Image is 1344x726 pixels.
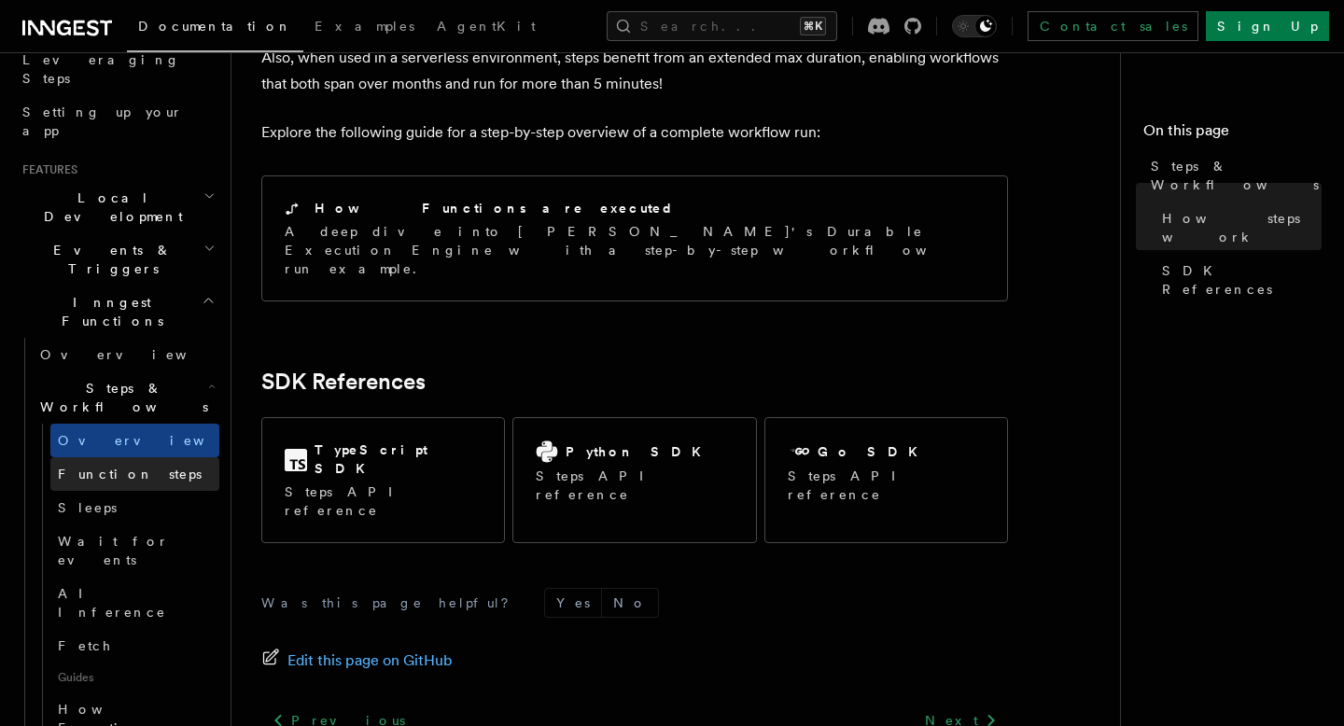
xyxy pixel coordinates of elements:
span: Documentation [138,19,292,34]
a: How steps work [1155,202,1322,254]
p: Steps API reference [788,467,985,504]
p: Explore the following guide for a step-by-step overview of a complete workflow run: [261,119,1008,146]
p: A deep dive into [PERSON_NAME]'s Durable Execution Engine with a step-by-step workflow run example. [285,222,985,278]
button: Inngest Functions [15,286,219,338]
a: Function steps [50,457,219,491]
span: Local Development [15,188,203,226]
a: Leveraging Steps [15,43,219,95]
span: Inngest Functions [15,293,202,330]
a: Python SDKSteps API reference [512,417,756,543]
a: Steps & Workflows [1143,149,1322,202]
span: Overview [58,433,250,448]
span: Function steps [58,467,202,482]
h2: Go SDK [818,442,929,461]
a: Examples [303,6,426,50]
h2: How Functions are executed [315,199,675,217]
span: Steps & Workflows [33,379,208,416]
span: Wait for events [58,534,169,567]
p: Steps API reference [536,467,733,504]
p: Steps API reference [285,482,482,520]
span: AgentKit [437,19,536,34]
a: Contact sales [1028,11,1198,41]
button: Steps & Workflows [33,371,219,424]
kbd: ⌘K [800,17,826,35]
a: TypeScript SDKSteps API reference [261,417,505,543]
a: AI Inference [50,577,219,629]
a: Fetch [50,629,219,663]
a: Overview [33,338,219,371]
a: Setting up your app [15,95,219,147]
a: SDK References [261,369,426,395]
span: Steps & Workflows [1151,157,1322,194]
a: Sleeps [50,491,219,524]
span: Setting up your app [22,105,183,138]
button: Events & Triggers [15,233,219,286]
h2: TypeScript SDK [315,440,482,478]
span: Guides [50,663,219,692]
span: Fetch [58,638,112,653]
a: SDK References [1155,254,1322,306]
a: Edit this page on GitHub [261,648,453,674]
button: Search...⌘K [607,11,837,41]
p: Was this page helpful? [261,593,522,612]
a: AgentKit [426,6,547,50]
span: Sleeps [58,500,117,515]
span: AI Inference [58,586,166,620]
span: Events & Triggers [15,241,203,278]
a: Documentation [127,6,303,52]
a: Wait for events [50,524,219,577]
span: Examples [315,19,414,34]
span: Features [15,162,77,177]
button: Local Development [15,181,219,233]
p: This architecture powers the durability of Inngest Functions with retriable steps and waits from ... [261,19,1008,97]
button: Yes [545,589,601,617]
span: How steps work [1162,209,1322,246]
h4: On this page [1143,119,1322,149]
span: Overview [40,347,232,362]
button: Toggle dark mode [952,15,997,37]
a: Go SDKSteps API reference [764,417,1008,543]
a: How Functions are executedA deep dive into [PERSON_NAME]'s Durable Execution Engine with a step-b... [261,175,1008,301]
a: Overview [50,424,219,457]
span: Edit this page on GitHub [287,648,453,674]
span: SDK References [1162,261,1322,299]
span: Leveraging Steps [22,52,180,86]
button: No [602,589,658,617]
h2: Python SDK [566,442,712,461]
a: Sign Up [1206,11,1329,41]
